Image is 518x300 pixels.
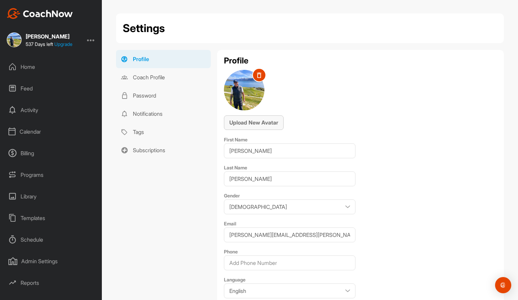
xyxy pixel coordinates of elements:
[224,57,497,65] h2: Profile
[26,34,73,39] div: [PERSON_NAME]
[4,188,99,205] div: Library
[116,141,211,159] a: Subscriptions
[224,249,238,254] label: Phone
[224,70,264,110] img: user
[4,210,99,226] div: Templates
[7,32,22,47] img: square_b33d83ca01a2c93ab7749f9c8b1ed9b1.jpg
[224,165,247,170] label: Last Name
[7,8,73,19] img: CoachNow
[4,253,99,270] div: Admin Settings
[116,68,211,86] a: Coach Profile
[4,166,99,183] div: Programs
[26,41,53,47] span: 537 Days left
[123,20,165,36] h2: Settings
[224,137,248,142] label: First Name
[54,41,73,47] a: Upgrade
[229,119,278,126] span: Upload New Avatar
[116,50,211,68] a: Profile
[224,277,246,282] label: Language
[224,193,240,198] label: Gender
[116,123,211,141] a: Tags
[4,80,99,97] div: Feed
[4,102,99,118] div: Activity
[4,145,99,162] div: Billing
[4,274,99,291] div: Reports
[4,231,99,248] div: Schedule
[4,58,99,75] div: Home
[4,123,99,140] div: Calendar
[116,86,211,105] a: Password
[224,115,284,130] button: Upload New Avatar
[224,255,355,270] input: Add Phone Number
[116,105,211,123] a: Notifications
[224,221,236,226] label: Email
[495,277,511,293] div: Open Intercom Messenger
